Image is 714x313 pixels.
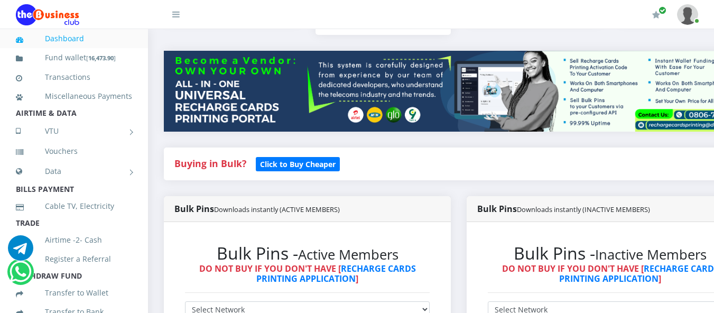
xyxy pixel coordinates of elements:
i: Renew/Upgrade Subscription [652,11,660,19]
a: Transfer to Wallet [16,281,132,305]
a: Fund wallet[16,473.90] [16,45,132,70]
small: Active Members [298,245,398,264]
strong: Buying in Bulk? [174,157,246,170]
a: Dashboard [16,26,132,51]
img: Logo [16,4,79,25]
small: [ ] [86,54,116,62]
b: Click to Buy Cheaper [260,159,336,169]
a: Transactions [16,65,132,89]
a: Chat for support [8,243,33,261]
a: VTU [16,118,132,144]
strong: DO NOT BUY IF YOU DON'T HAVE [ ] [199,263,416,284]
a: RECHARGE CARDS PRINTING APPLICATION [256,263,416,284]
img: User [677,4,698,25]
small: Inactive Members [595,245,707,264]
a: Miscellaneous Payments [16,84,132,108]
h2: Bulk Pins - [185,243,430,263]
a: Click to Buy Cheaper [256,157,340,170]
a: Cable TV, Electricity [16,194,132,218]
a: Chat for support [10,267,31,284]
a: Vouchers [16,139,132,163]
a: Airtime -2- Cash [16,228,132,252]
strong: Bulk Pins [477,203,650,215]
span: Renew/Upgrade Subscription [659,6,666,14]
a: Register a Referral [16,247,132,271]
small: Downloads instantly (INACTIVE MEMBERS) [517,205,650,214]
small: Downloads instantly (ACTIVE MEMBERS) [214,205,340,214]
b: 16,473.90 [88,54,114,62]
strong: Bulk Pins [174,203,340,215]
a: Data [16,158,132,185]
